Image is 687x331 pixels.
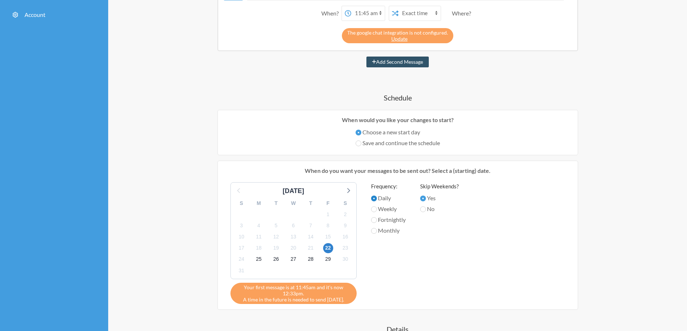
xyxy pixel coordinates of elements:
span: Friday, September 12, 2025 [271,232,281,242]
span: Thursday, September 11, 2025 [254,232,264,242]
input: Monthly [371,228,377,234]
div: F [320,198,337,209]
span: Tuesday, September 16, 2025 [340,232,351,242]
span: Thursday, September 25, 2025 [254,254,264,264]
div: T [268,198,285,209]
span: Sunday, September 7, 2025 [306,220,316,231]
div: M [250,198,268,209]
span: Friday, September 5, 2025 [271,220,281,231]
a: Update [391,36,408,42]
span: Wednesday, October 1, 2025 [237,265,247,276]
button: Add Second Message [366,57,429,67]
span: Sunday, September 21, 2025 [306,243,316,253]
p: When do you want your messages to be sent out? Select a (starting) date. [223,166,572,175]
span: Tuesday, September 9, 2025 [340,220,351,231]
span: Monday, September 15, 2025 [323,232,333,242]
div: A time in the future is needed to send [DATE]. [230,283,357,304]
input: Yes [420,196,426,201]
span: Tuesday, September 30, 2025 [340,254,351,264]
div: T [302,198,320,209]
span: Saturday, September 13, 2025 [289,232,299,242]
input: Fortnightly [371,217,377,223]
span: Thursday, September 4, 2025 [254,220,264,231]
span: Account [25,11,45,18]
span: Monday, September 22, 2025 [323,243,333,253]
span: Wednesday, September 10, 2025 [237,232,247,242]
p: When would you like your changes to start? [223,116,572,124]
div: When? [321,6,342,21]
span: Thursday, September 18, 2025 [254,243,264,253]
span: Saturday, September 6, 2025 [289,220,299,231]
div: [DATE] [280,186,307,196]
div: Where? [452,6,474,21]
label: Frequency: [371,182,406,191]
span: Friday, September 19, 2025 [271,243,281,253]
input: Daily [371,196,377,201]
span: Saturday, September 27, 2025 [289,254,299,264]
a: Account [5,7,103,23]
div: The google chat integration is not configured. [342,28,453,43]
label: Skip Weekends? [420,182,459,191]
div: W [285,198,302,209]
span: Monday, September 8, 2025 [323,220,333,231]
span: Wednesday, September 3, 2025 [237,220,247,231]
label: Choose a new start day [356,128,440,137]
label: Monthly [371,226,406,235]
div: S [337,198,354,209]
span: Your first message is at 11:45am and it's now 12:33pm. [236,284,351,296]
span: Sunday, September 14, 2025 [306,232,316,242]
label: Daily [371,194,406,202]
input: Weekly [371,206,377,212]
span: Sunday, September 28, 2025 [306,254,316,264]
span: Wednesday, September 24, 2025 [237,254,247,264]
span: Saturday, September 20, 2025 [289,243,299,253]
label: Fortnightly [371,215,406,224]
span: Monday, September 1, 2025 [323,209,333,219]
label: Save and continue the schedule [356,139,440,147]
span: Tuesday, September 2, 2025 [340,209,351,219]
input: Save and continue the schedule [356,140,361,146]
span: Wednesday, September 17, 2025 [237,243,247,253]
span: Friday, September 26, 2025 [271,254,281,264]
span: Tuesday, September 23, 2025 [340,243,351,253]
label: No [420,205,459,213]
label: Weekly [371,205,406,213]
span: Monday, September 29, 2025 [323,254,333,264]
h4: Schedule [181,93,614,103]
input: Choose a new start day [356,130,361,135]
label: Yes [420,194,459,202]
div: S [233,198,250,209]
input: No [420,206,426,212]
